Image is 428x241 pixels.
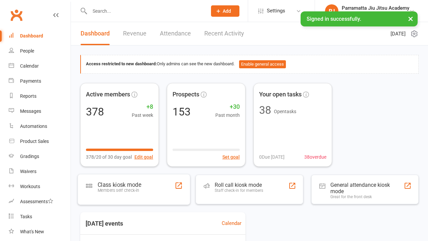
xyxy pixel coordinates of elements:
[325,4,338,18] div: PJ
[239,60,286,68] button: Enable general access
[9,179,71,194] a: Workouts
[9,134,71,149] a: Product Sales
[20,229,44,234] div: What's New
[20,169,36,174] div: Waivers
[20,63,39,69] div: Calendar
[132,111,153,119] span: Past week
[391,30,406,38] span: [DATE]
[20,184,40,189] div: Workouts
[134,153,153,161] button: Edit goal
[222,153,240,161] button: Set goal
[342,5,409,11] div: Parramatta Jiu Jitsu Academy
[86,61,157,66] strong: Access restricted to new dashboard:
[405,11,417,26] button: ×
[9,224,71,239] a: What's New
[267,3,285,18] span: Settings
[20,139,49,144] div: Product Sales
[86,106,104,117] div: 378
[160,22,191,45] a: Attendance
[20,33,43,38] div: Dashboard
[86,60,413,68] div: Only admins can see the new dashboard.
[304,153,326,161] span: 38 overdue
[222,219,241,227] a: Calendar
[259,105,271,115] div: 38
[9,209,71,224] a: Tasks
[98,181,141,188] div: Class kiosk mode
[20,93,36,99] div: Reports
[204,22,244,45] a: Recent Activity
[9,59,71,74] a: Calendar
[215,182,263,188] div: Roll call kiosk mode
[223,8,231,14] span: Add
[259,90,302,99] span: Your open tasks
[9,104,71,119] a: Messages
[215,102,240,112] span: +30
[330,194,404,199] div: Great for the front desk
[20,199,53,204] div: Assessments
[20,78,41,84] div: Payments
[173,90,199,99] span: Prospects
[81,22,110,45] a: Dashboard
[9,74,71,89] a: Payments
[274,109,296,114] span: Open tasks
[20,154,39,159] div: Gradings
[9,149,71,164] a: Gradings
[86,153,132,161] span: 378/20 of 30 day goal
[9,89,71,104] a: Reports
[9,28,71,44] a: Dashboard
[20,108,41,114] div: Messages
[215,111,240,119] span: Past month
[9,119,71,134] a: Automations
[215,188,263,193] div: Staff check-in for members
[9,194,71,209] a: Assessments
[211,5,239,17] button: Add
[8,7,25,23] a: Clubworx
[86,90,130,99] span: Active members
[259,153,285,161] span: 0 Due [DATE]
[132,102,153,112] span: +8
[307,16,361,22] span: Signed in successfully.
[20,214,32,219] div: Tasks
[173,106,191,117] div: 153
[9,44,71,59] a: People
[88,6,202,16] input: Search...
[123,22,146,45] a: Revenue
[98,188,141,193] div: Members self check-in
[9,164,71,179] a: Waivers
[80,218,128,230] h3: [DATE] events
[330,182,404,194] div: General attendance kiosk mode
[20,124,47,129] div: Automations
[20,48,34,54] div: People
[342,11,409,17] div: Parramatta Jiu Jitsu Academy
